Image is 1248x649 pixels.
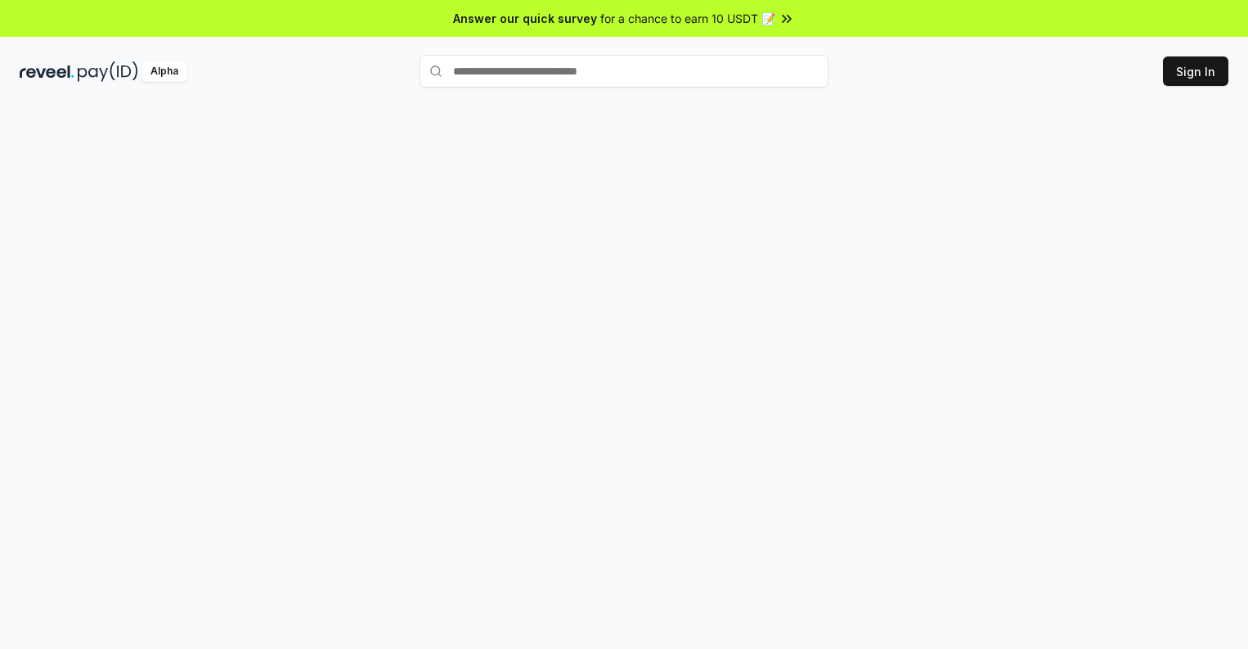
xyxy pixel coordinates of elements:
[600,10,775,27] span: for a chance to earn 10 USDT 📝
[1163,56,1228,86] button: Sign In
[20,61,74,82] img: reveel_dark
[453,10,597,27] span: Answer our quick survey
[78,61,138,82] img: pay_id
[141,61,187,82] div: Alpha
